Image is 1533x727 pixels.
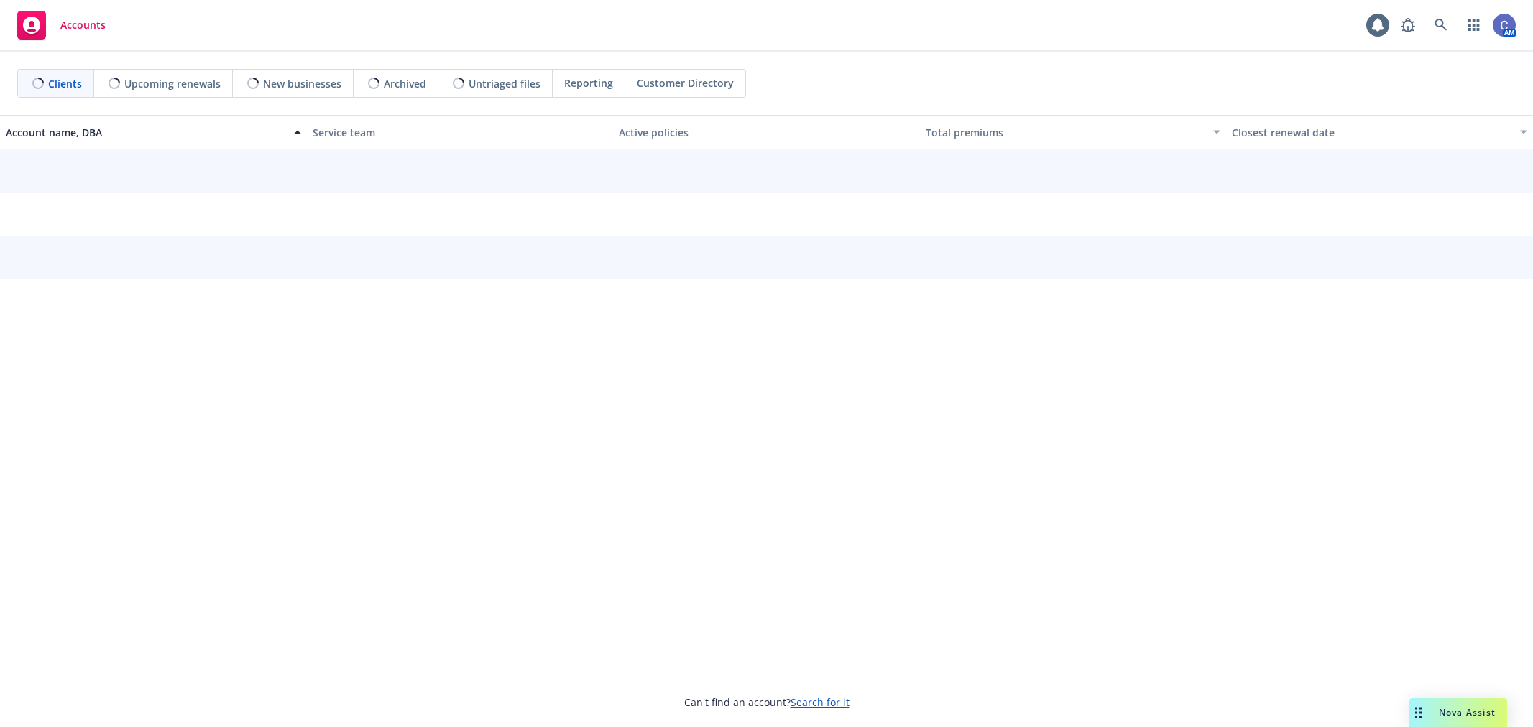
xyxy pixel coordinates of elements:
div: Account name, DBA [6,125,285,140]
span: Accounts [60,19,106,31]
div: Drag to move [1409,698,1427,727]
a: Switch app [1460,11,1488,40]
span: Reporting [564,75,613,91]
span: Customer Directory [637,75,734,91]
button: Total premiums [920,115,1227,149]
span: Nova Assist [1439,706,1496,718]
a: Search [1427,11,1455,40]
a: Search for it [791,695,850,709]
div: Service team [313,125,608,140]
div: Active policies [619,125,914,140]
button: Active policies [613,115,920,149]
span: Untriaged files [469,76,540,91]
span: New businesses [263,76,341,91]
button: Service team [307,115,614,149]
a: Accounts [11,5,111,45]
div: Closest renewal date [1232,125,1511,140]
a: Report a Bug [1394,11,1422,40]
button: Closest renewal date [1226,115,1533,149]
span: Upcoming renewals [124,76,221,91]
span: Can't find an account? [684,695,850,710]
span: Archived [384,76,426,91]
div: Total premiums [926,125,1205,140]
span: Clients [48,76,82,91]
img: photo [1493,14,1516,37]
button: Nova Assist [1409,698,1507,727]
